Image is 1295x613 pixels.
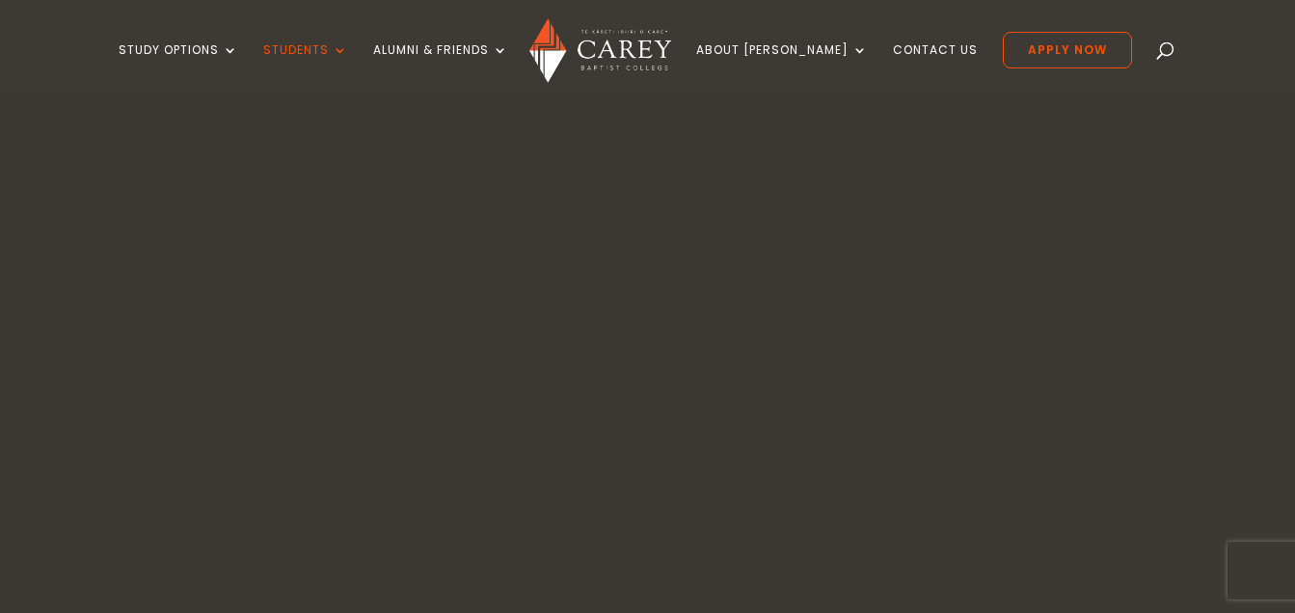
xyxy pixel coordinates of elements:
[263,43,348,89] a: Students
[119,43,238,89] a: Study Options
[893,43,978,89] a: Contact Us
[696,43,868,89] a: About [PERSON_NAME]
[529,18,671,83] img: Carey Baptist College
[1003,32,1132,68] a: Apply Now
[373,43,508,89] a: Alumni & Friends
